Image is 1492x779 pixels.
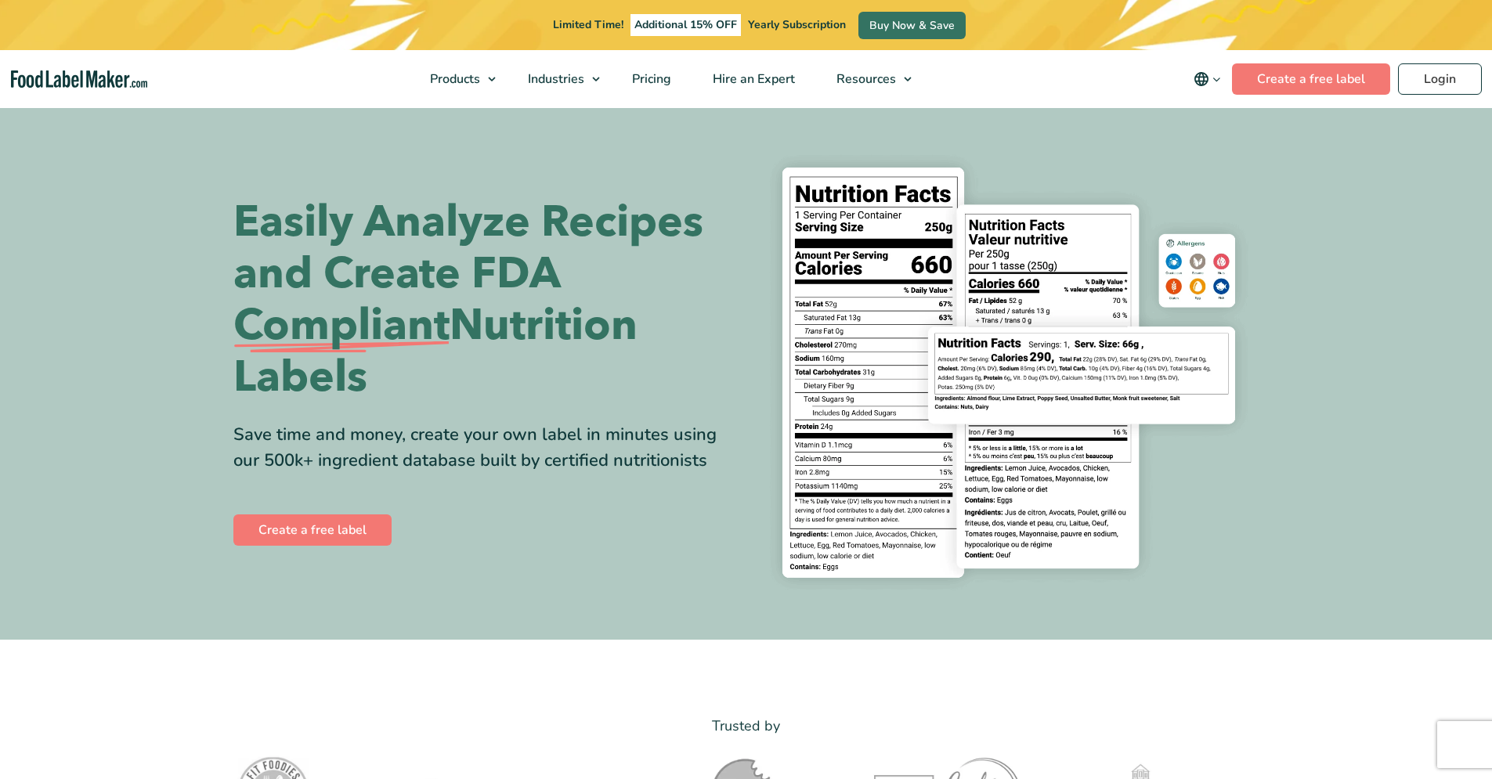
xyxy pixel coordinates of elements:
a: Industries [508,50,608,108]
a: Create a free label [233,514,392,546]
a: Buy Now & Save [858,12,966,39]
a: Resources [816,50,919,108]
a: Create a free label [1232,63,1390,95]
span: Products [425,70,482,88]
p: Trusted by [233,715,1259,738]
span: Hire an Expert [708,70,797,88]
a: Products [410,50,504,108]
span: Pricing [627,70,673,88]
div: Save time and money, create your own label in minutes using our 500k+ ingredient database built b... [233,422,735,474]
span: Additional 15% OFF [630,14,741,36]
a: Pricing [612,50,688,108]
span: Limited Time! [553,17,623,32]
a: Hire an Expert [692,50,812,108]
a: Login [1398,63,1482,95]
span: Compliant [233,300,450,352]
span: Industries [523,70,586,88]
h1: Easily Analyze Recipes and Create FDA Nutrition Labels [233,197,735,403]
span: Resources [832,70,898,88]
span: Yearly Subscription [748,17,846,32]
